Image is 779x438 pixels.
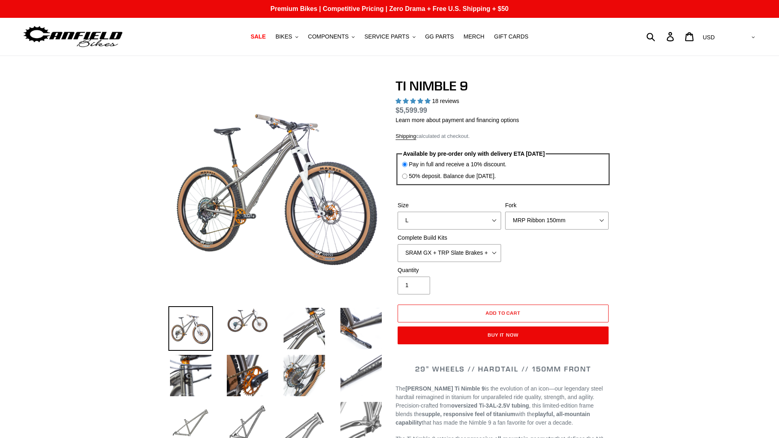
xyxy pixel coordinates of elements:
img: Load image into Gallery viewer, TI NIMBLE 9 [168,306,213,351]
span: BIKES [275,33,292,40]
span: SALE [251,33,266,40]
div: calculated at checkout. [396,132,611,140]
span: GG PARTS [425,33,454,40]
span: 29" WHEELS // HARDTAIL // 150MM FRONT [415,364,591,374]
img: Load image into Gallery viewer, TI NIMBLE 9 [282,306,327,351]
a: MERCH [460,31,488,42]
span: 18 reviews [432,98,459,104]
strong: [PERSON_NAME] Ti Nimble 9 [405,385,485,392]
span: $5,599.99 [396,106,427,114]
span: GIFT CARDS [494,33,529,40]
img: Load image into Gallery viewer, TI NIMBLE 9 [339,353,383,398]
a: GIFT CARDS [490,31,533,42]
a: GG PARTS [421,31,458,42]
button: COMPONENTS [304,31,359,42]
label: Pay in full and receive a 10% discount. [409,160,506,169]
input: Search [651,28,671,45]
button: Buy it now [398,326,609,344]
span: COMPONENTS [308,33,349,40]
h1: TI NIMBLE 9 [396,78,611,94]
span: Add to cart [486,310,521,316]
a: Shipping [396,133,416,140]
button: BIKES [271,31,302,42]
span: SERVICE PARTS [364,33,409,40]
label: 50% deposit. Balance due [DATE]. [409,172,496,180]
img: Load image into Gallery viewer, TI NIMBLE 9 [282,353,327,398]
a: Learn more about payment and financing options [396,117,519,123]
button: Add to cart [398,305,609,322]
img: Load image into Gallery viewer, TI NIMBLE 9 [225,306,270,335]
p: The is the evolution of an icon—our legendary steel hardtail reimagined in titanium for unparalle... [396,384,611,427]
strong: oversized Ti-3AL-2.5V tubing [451,402,529,409]
a: SALE [247,31,270,42]
label: Fork [505,201,609,210]
legend: Available by pre-order only with delivery ETA [DATE] [402,150,546,158]
img: Load image into Gallery viewer, TI NIMBLE 9 [168,353,213,398]
span: MERCH [464,33,484,40]
img: Load image into Gallery viewer, TI NIMBLE 9 [339,306,383,351]
span: 4.89 stars [396,98,432,104]
img: Canfield Bikes [22,24,124,49]
label: Complete Build Kits [398,234,501,242]
label: Quantity [398,266,501,275]
img: Load image into Gallery viewer, TI NIMBLE 9 [225,353,270,398]
button: SERVICE PARTS [360,31,419,42]
strong: supple, responsive feel of titanium [422,411,515,417]
label: Size [398,201,501,210]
